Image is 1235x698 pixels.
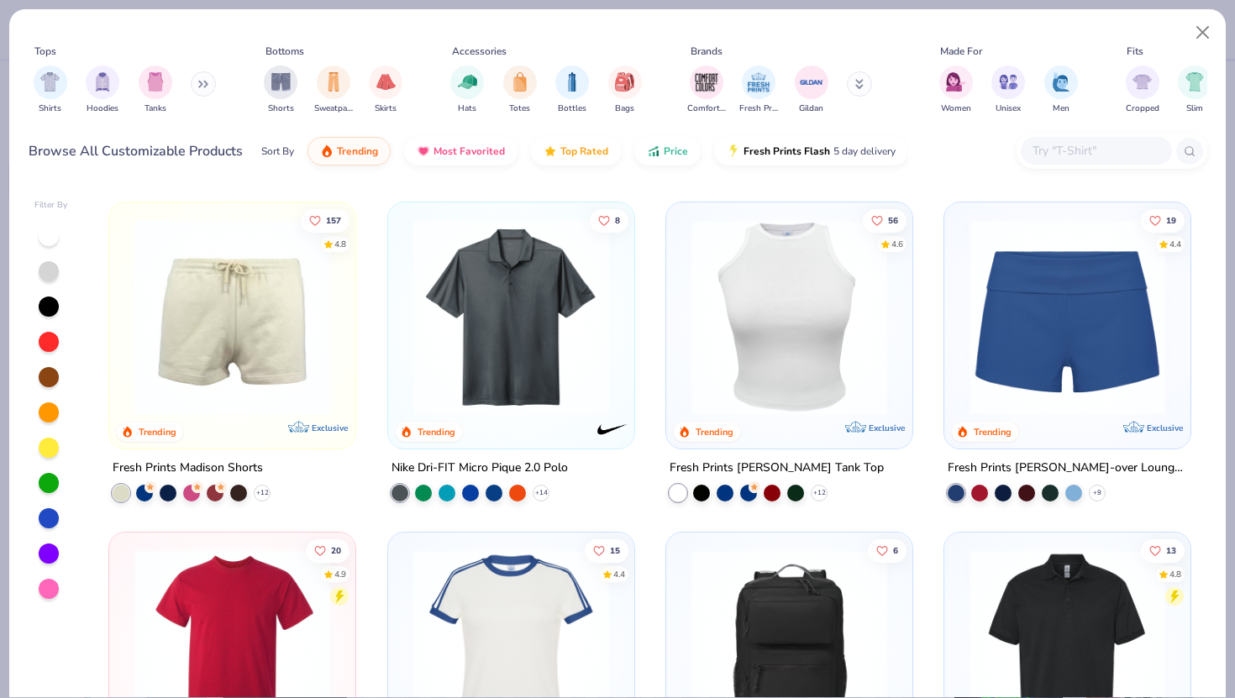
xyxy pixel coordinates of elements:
[739,102,778,115] span: Fresh Prints
[1166,546,1176,554] span: 13
[503,66,537,115] div: filter for Totes
[34,66,67,115] div: filter for Shirts
[584,538,628,562] button: Like
[256,488,269,498] span: + 12
[939,66,973,115] div: filter for Women
[691,44,723,59] div: Brands
[739,66,778,115] button: filter button
[746,70,771,95] img: Fresh Prints Image
[1093,488,1101,498] span: + 9
[1053,102,1069,115] span: Men
[434,144,505,158] span: Most Favorited
[392,458,568,479] div: Nike Dri-FIT Micro Pique 2.0 Polo
[369,66,402,115] button: filter button
[596,412,629,446] img: Nike logo
[795,66,828,115] div: filter for Gildan
[664,144,688,158] span: Price
[375,102,397,115] span: Skirts
[991,66,1025,115] div: filter for Unisex
[1187,17,1219,49] button: Close
[314,66,353,115] button: filter button
[511,72,529,92] img: Totes Image
[1185,72,1204,92] img: Slim Image
[146,72,165,92] img: Tanks Image
[555,66,589,115] button: filter button
[739,66,778,115] div: filter for Fresh Prints
[799,102,823,115] span: Gildan
[560,144,608,158] span: Top Rated
[450,66,484,115] div: filter for Hats
[670,458,884,479] div: Fresh Prints [PERSON_NAME] Tank Top
[417,144,430,158] img: most_fav.gif
[450,66,484,115] button: filter button
[1133,72,1152,92] img: Cropped Image
[376,72,396,92] img: Skirts Image
[589,209,628,233] button: Like
[313,422,349,433] span: Exclusive
[324,72,343,92] img: Sweatpants Image
[544,144,557,158] img: TopRated.gif
[314,102,353,115] span: Sweatpants
[863,209,907,233] button: Like
[334,568,346,580] div: 4.9
[29,141,243,161] div: Browse All Customizable Products
[39,102,61,115] span: Shirts
[812,488,825,498] span: + 12
[1147,422,1183,433] span: Exclusive
[271,72,291,92] img: Shorts Image
[615,102,634,115] span: Bags
[87,102,118,115] span: Hoodies
[1031,141,1160,160] input: Try "T-Shirt"
[301,209,349,233] button: Like
[714,137,908,165] button: Fresh Prints Flash5 day delivery
[1178,66,1211,115] div: filter for Slim
[86,66,119,115] div: filter for Hoodies
[534,488,547,498] span: + 14
[452,44,507,59] div: Accessories
[612,568,624,580] div: 4.4
[306,538,349,562] button: Like
[799,70,824,95] img: Gildan Image
[940,44,982,59] div: Made For
[744,144,830,158] span: Fresh Prints Flash
[261,144,294,159] div: Sort By
[1044,66,1078,115] button: filter button
[113,458,263,479] div: Fresh Prints Madison Shorts
[941,102,971,115] span: Women
[869,422,905,433] span: Exclusive
[948,458,1187,479] div: Fresh Prints [PERSON_NAME]-over Lounge Shorts
[1178,66,1211,115] button: filter button
[683,219,896,415] img: 72ba704f-09a2-4d3f-9e57-147d586207a1
[996,102,1021,115] span: Unisex
[961,219,1174,415] img: d60be0fe-5443-43a1-ac7f-73f8b6aa2e6e
[509,102,530,115] span: Totes
[1044,66,1078,115] div: filter for Men
[264,66,297,115] button: filter button
[334,239,346,251] div: 4.8
[314,66,353,115] div: filter for Sweatpants
[503,66,537,115] button: filter button
[34,66,67,115] button: filter button
[555,66,589,115] div: filter for Bottles
[86,66,119,115] button: filter button
[34,199,68,212] div: Filter By
[1141,209,1185,233] button: Like
[1126,66,1159,115] div: filter for Cropped
[268,102,294,115] span: Shorts
[609,546,619,554] span: 15
[458,72,477,92] img: Hats Image
[888,217,898,225] span: 56
[868,538,907,562] button: Like
[558,102,586,115] span: Bottles
[326,217,341,225] span: 157
[531,137,621,165] button: Top Rated
[126,219,339,415] img: 57e454c6-5c1c-4246-bc67-38b41f84003c
[939,66,973,115] button: filter button
[687,66,726,115] div: filter for Comfort Colors
[93,72,112,92] img: Hoodies Image
[614,217,619,225] span: 8
[1186,102,1203,115] span: Slim
[999,72,1018,92] img: Unisex Image
[1169,568,1181,580] div: 4.8
[1169,239,1181,251] div: 4.4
